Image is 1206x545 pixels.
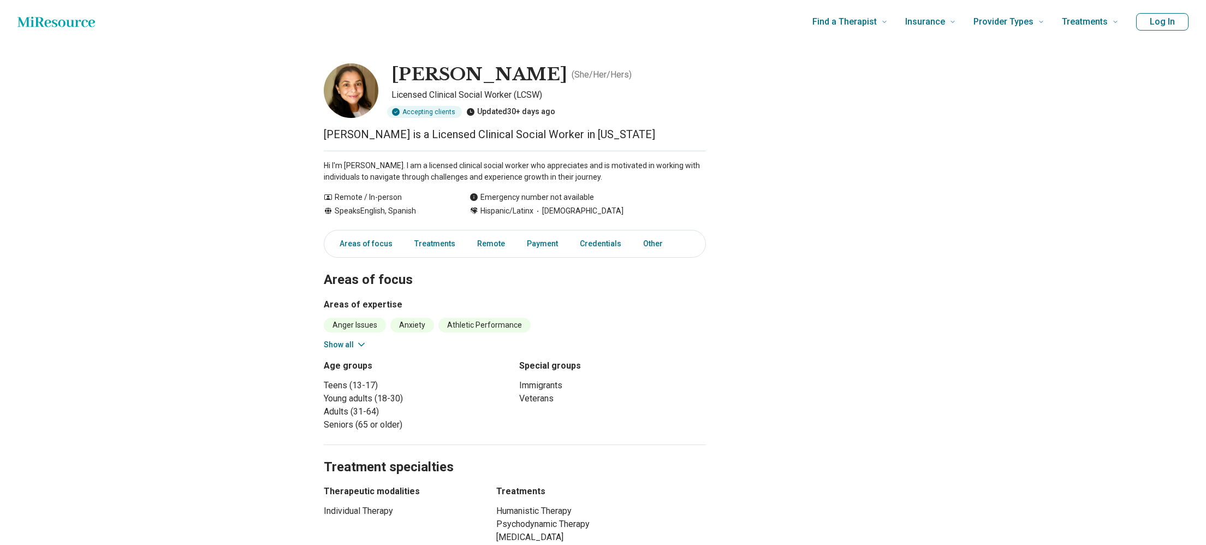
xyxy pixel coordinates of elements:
h3: Therapeutic modalities [324,485,477,498]
li: Athletic Performance [438,318,531,333]
div: Remote / In-person [324,192,448,203]
li: Young adults (18-30) [324,392,510,405]
li: Anxiety [390,318,434,333]
span: Insurance [905,14,945,29]
a: Payment [520,233,565,255]
h1: [PERSON_NAME] [391,63,567,86]
h2: Treatment specialties [324,432,706,477]
a: Treatments [408,233,462,255]
p: [PERSON_NAME] is a Licensed Clinical Social Worker in [US_STATE] [324,127,706,142]
li: Seniors (65 or older) [324,418,510,431]
img: Evelyn Serna-Balderas, Licensed Clinical Social Worker (LCSW) [324,63,378,118]
h2: Areas of focus [324,245,706,289]
div: Emergency number not available [470,192,594,203]
p: ( She/Her/Hers ) [572,68,632,81]
span: Provider Types [973,14,1033,29]
div: Updated 30+ days ago [466,106,555,118]
p: Hi I'm [PERSON_NAME]. I am a licensed clinical social worker who appreciates and is motivated in ... [324,160,706,183]
button: Log In [1136,13,1189,31]
span: Hispanic/Latinx [480,205,533,217]
li: Immigrants [519,379,706,392]
li: Teens (13-17) [324,379,510,392]
li: Anger Issues [324,318,386,333]
span: Find a Therapist [812,14,877,29]
h3: Age groups [324,359,510,372]
div: Speaks English, Spanish [324,205,448,217]
div: Accepting clients [387,106,462,118]
a: Other [637,233,676,255]
li: Veterans [519,392,706,405]
a: Areas of focus [326,233,399,255]
li: [MEDICAL_DATA] [496,531,706,544]
h3: Areas of expertise [324,298,706,311]
p: Licensed Clinical Social Worker (LCSW) [391,88,706,102]
a: Home page [17,11,95,33]
a: Remote [471,233,512,255]
h3: Treatments [496,485,706,498]
li: Psychodynamic Therapy [496,518,706,531]
li: Adults (31-64) [324,405,510,418]
button: Show all [324,339,367,351]
a: Credentials [573,233,628,255]
span: [DEMOGRAPHIC_DATA] [533,205,623,217]
li: Individual Therapy [324,505,477,518]
li: Humanistic Therapy [496,505,706,518]
span: Treatments [1062,14,1108,29]
h3: Special groups [519,359,706,372]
